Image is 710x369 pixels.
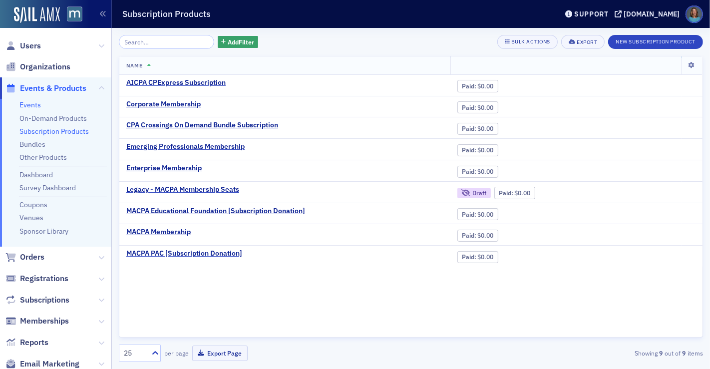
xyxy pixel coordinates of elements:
[126,121,278,130] a: CPA Crossings On Demand Bundle Subscription
[457,123,498,135] div: Paid: 0 - $0
[5,83,86,94] a: Events & Products
[462,125,478,132] span: :
[19,170,53,179] a: Dashboard
[126,100,201,109] a: Corporate Membership
[462,168,478,175] span: :
[5,61,70,72] a: Organizations
[462,253,475,261] a: Paid
[462,168,475,175] a: Paid
[126,207,305,216] a: MACPA Educational Foundation [Subscription Donation]
[462,125,475,132] a: Paid
[126,185,239,194] a: Legacy - MACPA Membership Seats
[477,104,493,111] span: $0.00
[20,337,48,348] span: Reports
[20,252,44,263] span: Orders
[20,61,70,72] span: Organizations
[457,230,498,242] div: Paid: 0 - $0
[164,349,189,358] label: per page
[60,6,82,23] a: View Homepage
[19,153,67,162] a: Other Products
[218,36,259,48] button: AddFilter
[462,211,478,218] span: :
[20,316,69,327] span: Memberships
[462,253,478,261] span: :
[511,39,550,44] div: Bulk Actions
[608,36,703,45] a: New Subscription Product
[462,82,478,90] span: :
[499,189,512,197] a: Paid
[5,295,69,306] a: Subscriptions
[462,232,475,239] a: Paid
[462,104,475,111] a: Paid
[574,9,609,18] div: Support
[477,211,493,218] span: $0.00
[67,6,82,22] img: SailAMX
[681,349,688,358] strong: 9
[497,35,558,49] button: Bulk Actions
[457,208,498,220] div: Paid: 0 - $0
[126,249,242,258] a: MACPA PAC [Subscription Donation]
[124,348,146,359] div: 25
[462,146,478,154] span: :
[457,101,498,113] div: Paid: 0 - $0
[457,251,498,263] div: Paid: 0 - $0
[20,83,86,94] span: Events & Products
[477,168,493,175] span: $0.00
[126,142,245,151] a: Emerging Professionals Membership
[477,146,493,154] span: $0.00
[457,188,491,198] div: Draft
[494,187,535,199] div: Paid: 0 - $0
[472,190,486,196] div: Draft
[5,337,48,348] a: Reports
[477,232,493,239] span: $0.00
[499,189,515,197] span: :
[457,166,498,178] div: Paid: 0 - $0
[19,127,89,136] a: Subscription Products
[19,183,76,192] a: Survey Dashboard
[514,189,530,197] span: $0.00
[19,100,41,109] a: Events
[457,144,498,156] div: Paid: 0 - $0
[515,349,703,358] div: Showing out of items
[192,346,248,361] button: Export Page
[462,211,475,218] a: Paid
[20,40,41,51] span: Users
[5,252,44,263] a: Orders
[658,349,665,358] strong: 9
[462,146,475,154] a: Paid
[19,227,68,236] a: Sponsor Library
[20,295,69,306] span: Subscriptions
[14,7,60,23] img: SailAMX
[477,253,493,261] span: $0.00
[5,40,41,51] a: Users
[126,78,226,87] div: AICPA CPExpress Subscription
[126,228,191,237] a: MACPA Membership
[126,164,202,173] a: Enterprise Membership
[5,273,68,284] a: Registrations
[228,37,254,46] span: Add Filter
[608,35,703,49] button: New Subscription Product
[686,5,703,23] span: Profile
[126,62,142,69] span: Name
[477,82,493,90] span: $0.00
[19,114,87,123] a: On-Demand Products
[462,82,475,90] a: Paid
[5,316,69,327] a: Memberships
[19,213,43,222] a: Venues
[577,39,597,45] div: Export
[624,9,680,18] div: [DOMAIN_NAME]
[615,10,683,17] button: [DOMAIN_NAME]
[462,232,478,239] span: :
[561,35,605,49] button: Export
[20,273,68,284] span: Registrations
[457,80,498,92] div: Paid: 0 - $0
[462,104,478,111] span: :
